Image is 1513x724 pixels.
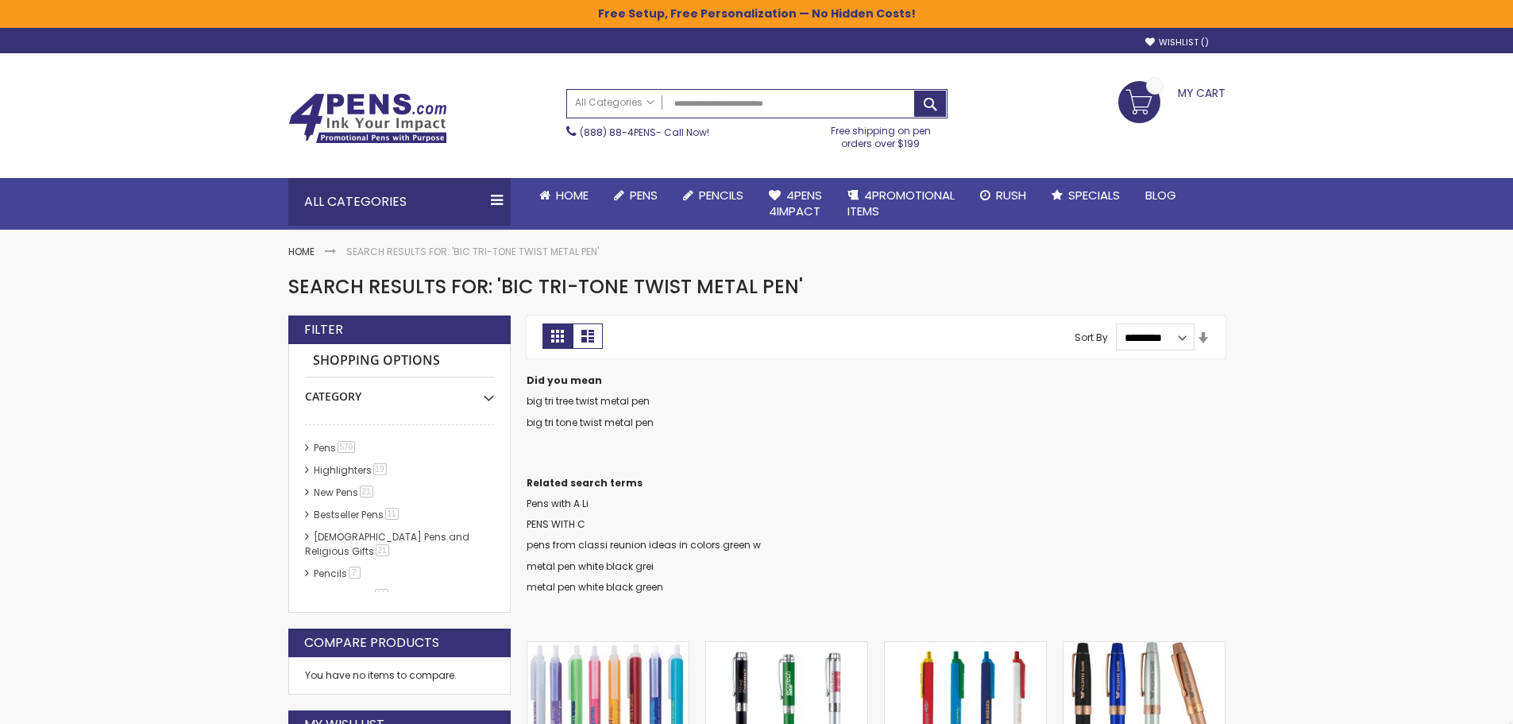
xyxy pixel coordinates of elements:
a: Pencils7 [310,567,366,580]
span: Rush [996,187,1026,203]
a: metal pen white black green [527,580,663,594]
span: 19 [373,463,387,475]
a: Home [527,178,601,213]
a: Blog [1133,178,1189,213]
div: Category [305,377,494,405]
a: Rush [967,178,1039,213]
strong: Filter [304,321,343,339]
span: 21 [360,486,373,498]
strong: Compare Products [304,634,439,652]
a: big tri tree twist metal pen [527,394,650,408]
strong: Grid [542,323,573,349]
span: 11 [385,508,399,520]
a: Showtime Twist Metal Pen [1063,641,1225,655]
span: 4Pens 4impact [769,187,822,219]
a: 4PROMOTIONALITEMS [835,178,967,230]
a: Pens570 [310,441,361,455]
a: Home [288,245,315,258]
span: Search results for: 'Bic Tri-Tone Twist Metal Pen' [288,273,803,300]
span: Home [556,187,589,203]
label: Sort By [1075,331,1108,344]
span: Pens [630,187,658,203]
a: metal pen white black grei [527,559,654,573]
span: - Call Now! [580,126,709,139]
dt: Did you mean [527,374,1225,387]
span: Blog [1145,187,1176,203]
span: 7 [349,567,361,579]
a: hp-featured11 [310,589,394,602]
a: PENS WITH C [527,517,585,531]
a: Bestseller Pens11 [310,508,404,521]
a: All Categories [567,90,662,116]
span: 4PROMOTIONAL ITEMS [847,187,955,219]
a: BIC® Tri Stic Clear Pen [527,641,689,655]
span: 21 [376,544,389,556]
span: Pencils [699,187,743,203]
span: Specials [1068,187,1120,203]
span: 570 [338,441,356,453]
div: You have no items to compare. [288,657,511,695]
dt: Related search terms [527,477,1225,490]
a: 4Pens4impact [756,178,835,230]
a: Custom Tri-Stic Pen [885,641,1046,655]
a: Highlighters19 [310,463,392,477]
span: All Categories [575,96,654,109]
div: All Categories [288,178,511,226]
a: Pens with A Li [527,497,589,510]
a: Specials [1039,178,1133,213]
span: 11 [375,589,388,601]
strong: Shopping Options [305,344,494,378]
a: Wishlist [1145,37,1209,48]
a: New Augustus Twist Action Ballpoint Metal Pen [706,641,867,655]
a: big tri tone twist metal pen [527,416,654,429]
strong: Search results for: 'Bic Tri-Tone Twist Metal Pen' [346,245,599,258]
a: New Pens21 [310,486,379,499]
a: [DEMOGRAPHIC_DATA] Pens and Religious Gifts21 [305,530,469,558]
a: pens from classi reunion ideas in colors green w [527,538,761,552]
div: Free shipping on pen orders over $199 [814,118,948,150]
a: (888) 88-4PENS [580,126,656,139]
a: Pencils [670,178,756,213]
img: 4Pens Custom Pens and Promotional Products [288,93,447,144]
a: Pens [601,178,670,213]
